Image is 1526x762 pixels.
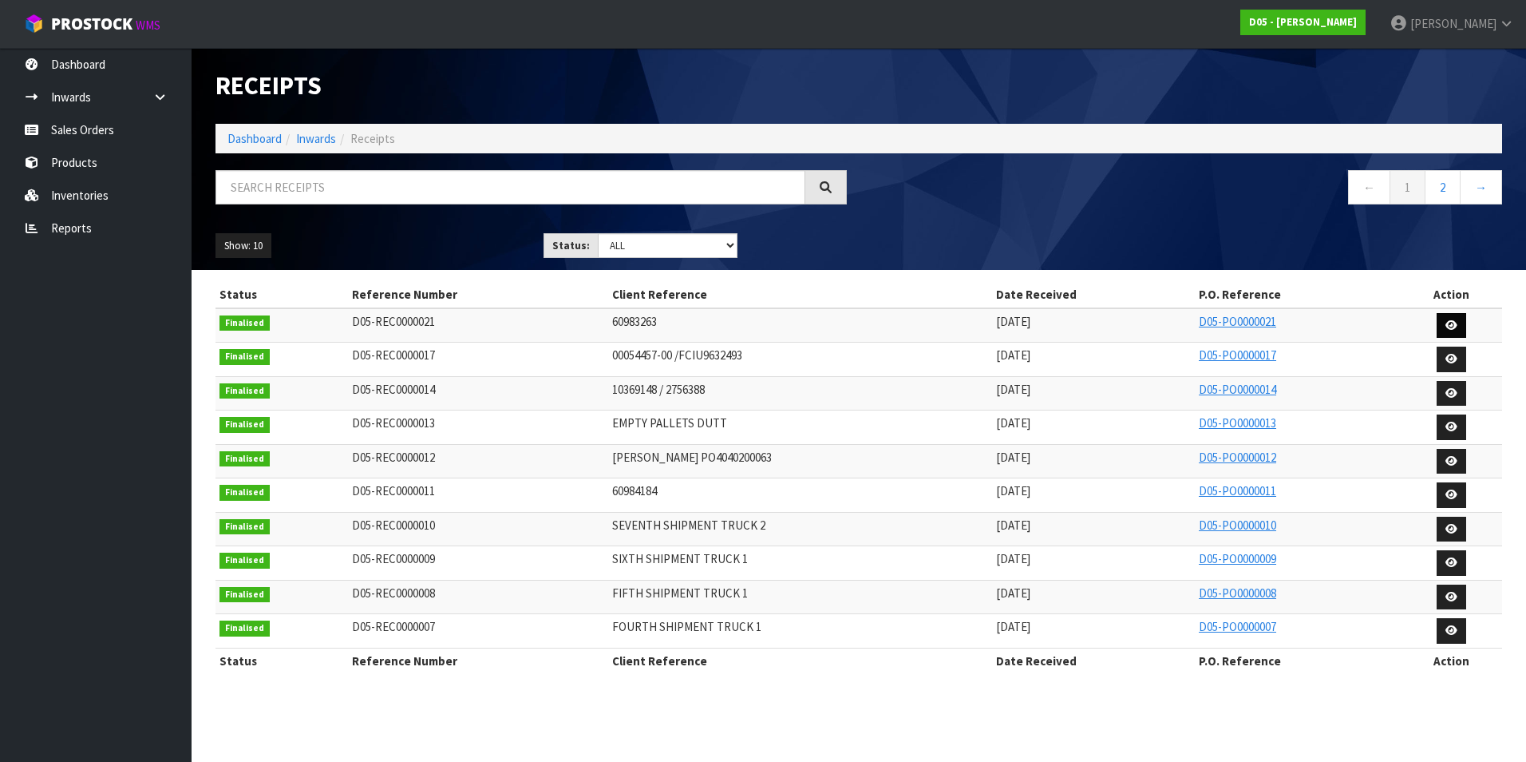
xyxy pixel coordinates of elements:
[136,18,160,33] small: WMS
[219,553,270,569] span: Finalised
[992,282,1195,308] th: Date Received
[996,314,1030,329] span: [DATE]
[871,170,1502,209] nav: Page navigation
[552,239,590,252] strong: Status:
[215,648,348,673] th: Status
[352,585,435,601] span: D05-REC0000008
[996,347,1030,363] span: [DATE]
[352,619,435,634] span: D05-REC0000007
[1199,382,1276,397] a: D05-PO0000014
[1199,415,1276,431] a: D05-PO0000013
[1199,585,1276,601] a: D05-PO0000008
[1195,648,1401,673] th: P.O. Reference
[1410,16,1496,31] span: [PERSON_NAME]
[51,14,132,34] span: ProStock
[219,349,270,365] span: Finalised
[1390,170,1425,204] a: 1
[612,551,748,566] span: SIXTH SHIPMENT TRUCK 1
[219,621,270,637] span: Finalised
[1199,518,1276,533] a: D05-PO0000010
[219,417,270,433] span: Finalised
[296,131,336,146] a: Inwards
[1195,282,1401,308] th: P.O. Reference
[215,170,805,204] input: Search receipts
[612,483,657,498] span: 60984184
[1199,450,1276,465] a: D05-PO0000012
[1199,619,1276,634] a: D05-PO0000007
[996,450,1030,465] span: [DATE]
[1401,648,1502,673] th: Action
[612,314,657,329] span: 60983263
[352,314,435,329] span: D05-REC0000021
[348,282,607,308] th: Reference Number
[219,485,270,501] span: Finalised
[1249,15,1357,29] strong: D05 - [PERSON_NAME]
[1199,314,1276,329] a: D05-PO0000021
[352,450,435,465] span: D05-REC0000012
[1199,483,1276,498] a: D05-PO0000011
[24,14,44,34] img: cube-alt.png
[612,347,742,363] span: 00054457-00 /FCIU9632493
[215,233,271,259] button: Show: 10
[352,382,435,397] span: D05-REC0000014
[1199,347,1276,363] a: D05-PO0000017
[1401,282,1502,308] th: Action
[996,518,1030,533] span: [DATE]
[350,131,395,146] span: Receipts
[608,648,992,673] th: Client Reference
[352,415,435,431] span: D05-REC0000013
[219,383,270,399] span: Finalised
[996,415,1030,431] span: [DATE]
[996,382,1030,397] span: [DATE]
[219,519,270,535] span: Finalised
[612,415,727,431] span: EMPTY PALLETS DUTT
[1460,170,1502,204] a: →
[992,648,1195,673] th: Date Received
[996,619,1030,634] span: [DATE]
[215,282,348,308] th: Status
[1348,170,1390,204] a: ←
[227,131,282,146] a: Dashboard
[996,551,1030,566] span: [DATE]
[612,450,772,465] span: [PERSON_NAME] PO4040200063
[612,382,705,397] span: 10369148 / 2756388
[612,518,765,533] span: SEVENTH SHIPMENT TRUCK 2
[219,587,270,603] span: Finalised
[608,282,992,308] th: Client Reference
[996,585,1030,601] span: [DATE]
[352,518,435,533] span: D05-REC0000010
[219,316,270,331] span: Finalised
[348,648,607,673] th: Reference Number
[1199,551,1276,566] a: D05-PO0000009
[1425,170,1461,204] a: 2
[215,72,847,100] h1: Receipts
[612,619,761,634] span: FOURTH SHIPMENT TRUCK 1
[996,483,1030,498] span: [DATE]
[612,585,748,601] span: FIFTH SHIPMENT TRUCK 1
[352,551,435,566] span: D05-REC0000009
[352,483,435,498] span: D05-REC0000011
[352,347,435,363] span: D05-REC0000017
[219,451,270,467] span: Finalised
